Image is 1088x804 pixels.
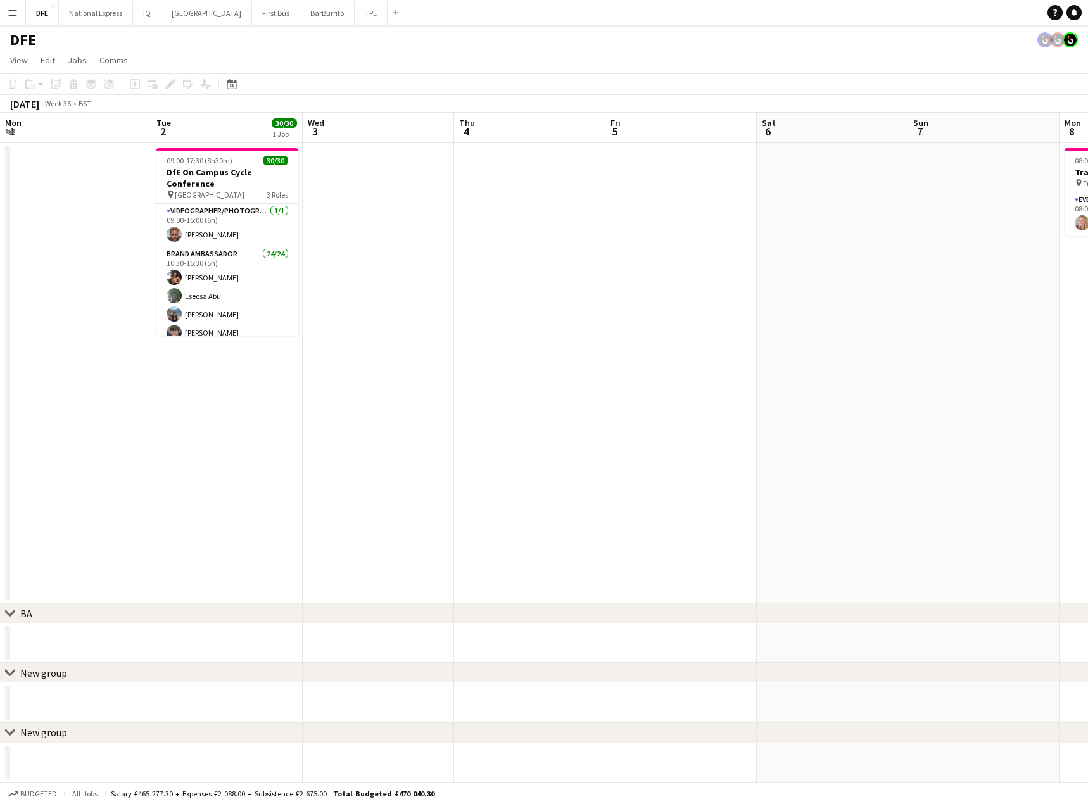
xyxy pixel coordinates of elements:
[94,52,133,68] a: Comms
[59,1,133,25] button: National Express
[175,190,244,199] span: [GEOGRAPHIC_DATA]
[911,124,928,139] span: 7
[167,156,232,165] span: 09:00-17:30 (8h30m)
[459,117,475,129] span: Thu
[252,1,300,25] button: First Bus
[610,117,621,129] span: Fri
[5,52,33,68] a: View
[156,166,298,189] h3: DfE On Campus Cycle Conference
[155,124,171,139] span: 2
[6,787,59,801] button: Budgeted
[156,247,298,712] app-card-role: Brand Ambassador24/2410:30-15:30 (5h)[PERSON_NAME]Eseosa Abu[PERSON_NAME][PERSON_NAME]
[5,117,22,129] span: Mon
[609,124,621,139] span: 5
[20,607,32,620] div: BA
[63,52,92,68] a: Jobs
[355,1,388,25] button: TPE
[333,789,434,798] span: Total Budgeted £470 040.30
[308,117,324,129] span: Wed
[70,789,100,798] span: All jobs
[99,54,128,66] span: Comms
[111,789,434,798] div: Salary £465 277.30 + Expenses £2 088.00 + Subsistence £2 675.00 =
[263,156,288,165] span: 30/30
[10,54,28,66] span: View
[306,124,324,139] span: 3
[457,124,475,139] span: 4
[156,148,298,336] app-job-card: 09:00-17:30 (8h30m)30/30DfE On Campus Cycle Conference [GEOGRAPHIC_DATA]3 RolesVideographer/Photo...
[156,117,171,129] span: Tue
[3,124,22,139] span: 1
[161,1,252,25] button: [GEOGRAPHIC_DATA]
[1063,32,1078,47] app-user-avatar: Tim Bodenham
[267,190,288,199] span: 3 Roles
[35,52,60,68] a: Edit
[20,667,67,679] div: New group
[10,30,36,49] h1: DFE
[1050,32,1065,47] app-user-avatar: Tim Bodenham
[272,118,297,128] span: 30/30
[1063,124,1081,139] span: 8
[20,789,57,798] span: Budgeted
[133,1,161,25] button: IQ
[156,204,298,247] app-card-role: Videographer/Photographer1/109:00-15:00 (6h)[PERSON_NAME]
[272,129,296,139] div: 1 Job
[79,99,91,108] div: BST
[10,97,39,110] div: [DATE]
[20,726,67,739] div: New group
[760,124,776,139] span: 6
[26,1,59,25] button: DFE
[1065,117,1081,129] span: Mon
[762,117,776,129] span: Sat
[300,1,355,25] button: BarBurrito
[42,99,73,108] span: Week 36
[68,54,87,66] span: Jobs
[1037,32,1053,47] app-user-avatar: Tim Bodenham
[41,54,55,66] span: Edit
[913,117,928,129] span: Sun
